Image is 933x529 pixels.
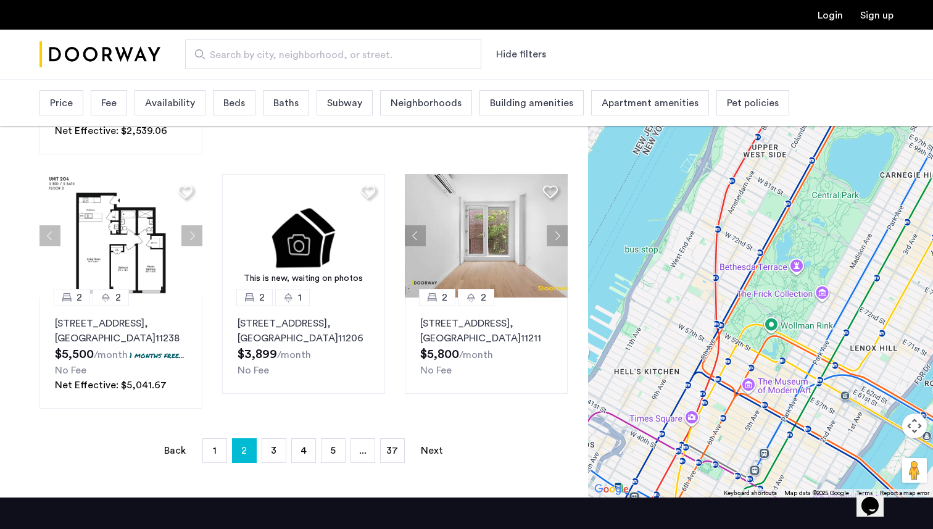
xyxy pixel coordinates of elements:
sub: /month [277,350,311,360]
a: 22[STREET_ADDRESS], [GEOGRAPHIC_DATA]11211No Fee [405,298,568,394]
button: Next apartment [181,225,202,246]
iframe: chat widget [856,480,896,517]
span: $3,899 [238,348,277,360]
span: Net Effective: $5,041.67 [55,380,167,390]
a: Report a map error [880,489,929,498]
span: 2 [115,290,121,305]
span: Pet policies [727,96,779,110]
span: Beds [223,96,245,110]
img: 2013_638548592908250945.jpeg [405,174,568,298]
span: Baths [273,96,299,110]
span: No Fee [238,365,269,375]
sub: /month [94,350,128,360]
div: This is new, waiting on photos [228,272,379,285]
span: Building amenities [490,96,573,110]
p: [STREET_ADDRESS] 11206 [238,316,370,346]
span: $5,500 [55,348,94,360]
button: Map camera controls [902,414,927,438]
span: 2 [481,290,486,305]
span: 2 [259,290,265,305]
span: 4 [301,446,307,456]
p: 1 months free... [130,350,185,360]
a: Cazamio Logo [39,31,160,78]
span: No Fee [420,365,452,375]
a: Open this area in Google Maps (opens a new window) [591,481,632,498]
span: Subway [327,96,362,110]
span: 2 [442,290,447,305]
span: No Fee [55,365,86,375]
span: Availability [145,96,195,110]
span: Price [50,96,73,110]
button: Keyboard shortcuts [724,489,777,498]
span: Map data ©2025 Google [784,490,849,496]
span: ... [359,446,367,456]
span: 1 [213,446,217,456]
span: 2 [241,441,247,460]
button: Next apartment [547,225,568,246]
nav: Pagination [39,438,568,463]
span: 1 [298,290,302,305]
a: Login [818,10,843,20]
span: 3 [271,446,276,456]
img: logo [39,31,160,78]
span: 5 [330,446,336,456]
a: Next [420,439,444,462]
img: Google [591,481,632,498]
span: $5,800 [420,348,459,360]
img: 360ac8f6-4482-47b0-bc3d-3cb89b569d10_638900046317876076.jpeg [39,174,202,298]
a: 21[STREET_ADDRESS], [GEOGRAPHIC_DATA]11206No Fee [222,298,385,394]
p: [STREET_ADDRESS] 11238 [55,316,187,346]
a: Registration [860,10,894,20]
sub: /month [459,350,493,360]
span: Neighborhoods [391,96,462,110]
a: 22[STREET_ADDRESS], [GEOGRAPHIC_DATA]112381 months free...No FeeNet Effective: $5,041.67 [39,298,202,409]
span: 2 [77,290,82,305]
a: Back [163,439,188,462]
span: Fee [101,96,117,110]
span: Apartment amenities [602,96,699,110]
span: Search by city, neighborhood, or street. [210,48,447,62]
p: [STREET_ADDRESS] 11211 [420,316,552,346]
button: Show or hide filters [496,47,546,62]
input: Apartment Search [185,40,481,69]
span: 37 [386,446,398,456]
button: Drag Pegman onto the map to open Street View [902,458,927,483]
span: Net Effective: $2,539.06 [55,126,167,136]
button: Previous apartment [405,225,426,246]
img: 2.gif [222,174,385,298]
button: Previous apartment [39,225,60,246]
a: This is new, waiting on photos [222,174,385,298]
